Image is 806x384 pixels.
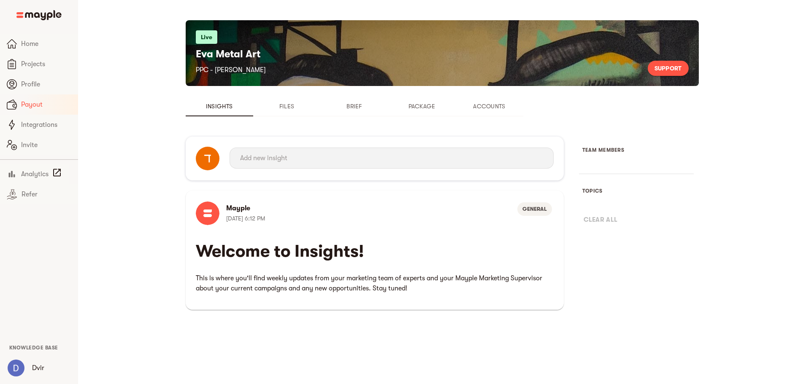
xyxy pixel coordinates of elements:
[21,79,71,89] span: Profile
[21,169,49,179] span: Analytics
[226,213,265,223] p: [DATE] 6:12 PM
[21,120,71,130] span: Integrations
[32,363,44,373] p: Dvir
[21,59,71,69] span: Projects
[16,10,62,20] img: Main logo
[393,101,451,111] span: Package
[9,345,58,351] span: Knowledge Base
[196,233,554,297] iframe: mayple-rich-text-viewer
[196,201,265,226] li: Mayple
[461,101,518,111] span: Accounts
[648,61,689,76] button: Support
[3,354,30,381] button: User Menu
[8,360,24,376] img: yy9EwaNTQGhcBrspWjxd
[196,47,266,61] h5: Eva Metal Art
[22,189,71,199] span: Refer
[582,147,625,153] span: Team Members
[196,30,217,44] p: Live
[9,344,58,351] a: Knowledge Base
[517,204,552,214] span: GENERAL
[655,63,682,73] span: Support
[326,101,383,111] span: Brief
[240,151,543,165] input: Add new insight
[21,39,71,49] span: Home
[196,201,219,225] img: Mayple
[21,140,71,150] span: Invite
[196,147,219,170] img: Dvir Herszfang
[582,188,603,194] span: Topics
[196,64,266,76] h6: PPC - [PERSON_NAME]
[21,99,71,110] span: Payout
[258,101,316,111] span: Files
[226,203,265,213] span: Mayple
[191,101,248,111] span: Insights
